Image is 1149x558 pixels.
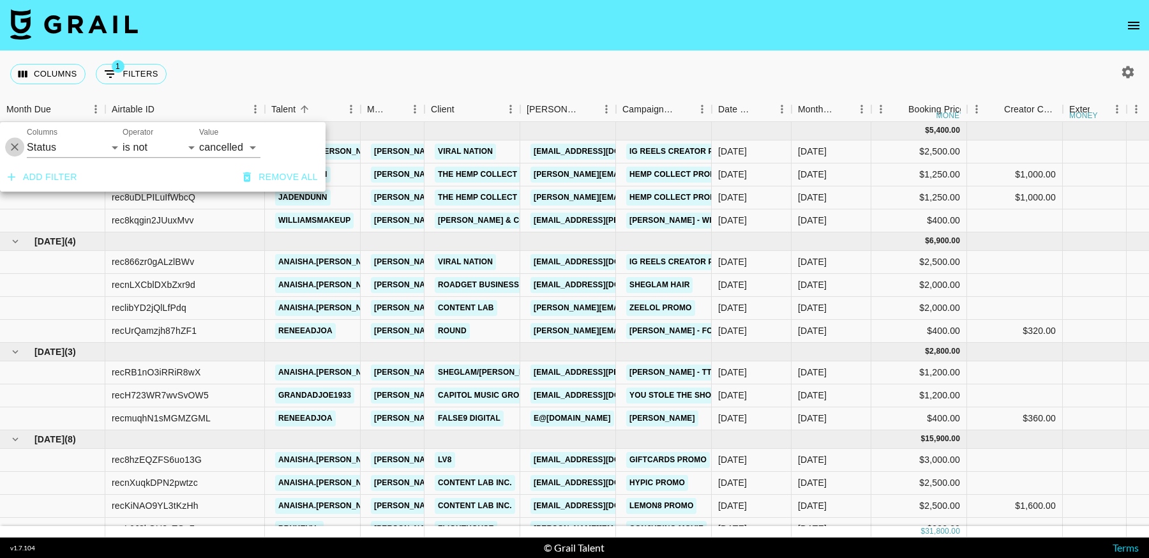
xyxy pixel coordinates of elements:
[112,60,124,73] span: 1
[154,100,172,118] button: Sort
[718,412,747,425] div: 29/08/2025
[1090,100,1108,118] button: Sort
[435,388,533,403] a: Capitol Music Group
[798,499,827,512] div: Sep '25
[929,346,960,357] div: 2,800.00
[798,191,827,204] div: Jun '25
[712,97,792,122] div: Date Created
[890,100,908,118] button: Sort
[1113,541,1139,554] a: Terms
[1015,191,1056,204] div: $1,000.00
[530,300,739,316] a: [PERSON_NAME][EMAIL_ADDRESS][DOMAIN_NAME]
[871,186,967,209] div: $1,250.00
[435,365,548,381] a: SHEGLAM/[PERSON_NAME]
[718,366,747,379] div: 22/06/2025
[597,100,616,119] button: Menu
[64,235,76,248] span: ( 4 )
[199,126,218,137] label: Value
[871,472,967,495] div: $2,500.00
[920,526,925,537] div: $
[112,255,194,268] div: rec866zr0gALzlBWv
[871,449,967,472] div: $3,000.00
[34,433,64,446] span: [DATE]
[246,100,265,119] button: Menu
[798,366,827,379] div: Aug '25
[275,323,336,339] a: reneeadjoa
[342,100,361,119] button: Menu
[798,255,827,268] div: Jul '25
[871,274,967,297] div: $2,000.00
[371,213,579,229] a: [PERSON_NAME][EMAIL_ADDRESS][DOMAIN_NAME]
[852,100,871,119] button: Menu
[405,100,424,119] button: Menu
[435,475,515,491] a: Content Lab Inc.
[371,411,579,426] a: [PERSON_NAME][EMAIL_ADDRESS][DOMAIN_NAME]
[798,168,827,181] div: Jun '25
[967,100,986,119] button: Menu
[435,167,520,183] a: The Hemp Collect
[27,126,57,137] label: Columns
[929,236,960,246] div: 6,900.00
[718,389,747,402] div: 02/08/2025
[1069,112,1098,119] div: money
[530,254,673,270] a: [EMAIL_ADDRESS][DOMAIN_NAME]
[501,100,520,119] button: Menu
[530,411,614,426] a: e@[DOMAIN_NAME]
[798,301,827,314] div: Jul '25
[798,214,827,227] div: Jun '25
[755,100,772,118] button: Sort
[6,343,24,361] button: hide children
[925,125,929,136] div: $
[371,452,579,468] a: [PERSON_NAME][EMAIL_ADDRESS][DOMAIN_NAME]
[626,277,693,293] a: Sheglam Hair
[626,254,778,270] a: IG Reels Creator Program - July
[371,167,579,183] a: [PERSON_NAME][EMAIL_ADDRESS][DOMAIN_NAME]
[435,144,496,160] a: Viral Nation
[275,365,385,381] a: anaisha.[PERSON_NAME]
[798,145,827,158] div: Jun '25
[626,365,732,381] a: [PERSON_NAME] - TT + IG
[112,324,197,337] div: recUrQamzjh87hZF1
[626,475,688,491] a: Hypic Promo
[387,100,405,118] button: Sort
[798,97,834,122] div: Month Due
[544,541,605,554] div: © Grail Talent
[10,64,86,84] button: Select columns
[626,498,696,514] a: Lemon8 Promo
[435,190,520,206] a: The Hemp Collect
[112,389,209,402] div: recH723WR7wvSvOW5
[3,165,82,189] button: Add filter
[112,453,202,466] div: rec8hzEQZFS6uo13G
[1127,100,1146,119] button: Menu
[112,97,154,122] div: Airtable ID
[718,168,747,181] div: 06/06/2025
[10,544,35,552] div: v 1.7.104
[925,236,929,246] div: $
[6,97,51,122] div: Month Due
[34,345,64,358] span: [DATE]
[871,140,967,163] div: $2,500.00
[435,452,455,468] a: LV8
[936,112,965,119] div: money
[454,100,472,118] button: Sort
[871,163,967,186] div: $1,250.00
[435,213,546,229] a: [PERSON_NAME] & Co LLC
[626,323,793,339] a: [PERSON_NAME] - Forever Loving Jah
[527,97,579,122] div: [PERSON_NAME]
[1108,100,1127,119] button: Menu
[275,190,331,206] a: jadendunn
[275,452,385,468] a: anaisha.[PERSON_NAME]
[361,97,424,122] div: Manager
[530,388,673,403] a: [EMAIL_ADDRESS][DOMAIN_NAME]
[871,361,967,384] div: $1,200.00
[718,476,747,489] div: 29/08/2025
[622,97,675,122] div: Campaign (Type)
[271,97,296,122] div: Talent
[871,209,967,232] div: $400.00
[275,213,354,229] a: williamsmakeup
[1023,324,1056,337] div: $320.00
[871,495,967,518] div: $2,500.00
[371,277,579,293] a: [PERSON_NAME][EMAIL_ADDRESS][DOMAIN_NAME]
[871,297,967,320] div: $2,000.00
[371,190,579,206] a: [PERSON_NAME][EMAIL_ADDRESS][DOMAIN_NAME]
